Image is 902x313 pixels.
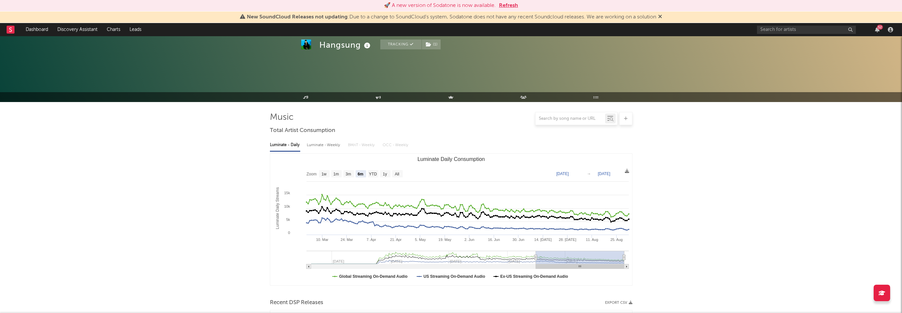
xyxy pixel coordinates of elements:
[125,23,146,36] a: Leads
[559,238,576,242] text: 28. [DATE]
[394,172,399,176] text: All
[422,39,441,49] span: ( 1 )
[286,218,290,222] text: 5k
[270,127,335,135] span: Total Artist Consumption
[875,27,880,32] button: 52
[610,238,623,242] text: 25. Aug
[536,116,605,121] input: Search by song name or URL
[270,140,300,151] div: Luminate - Daily
[345,172,351,176] text: 3m
[21,23,53,36] a: Dashboard
[321,172,327,176] text: 1w
[512,238,524,242] text: 30. Jun
[383,172,387,176] text: 1y
[605,301,632,305] button: Export CSV
[423,274,485,279] text: US Streaming On-Demand Audio
[877,25,883,30] div: 52
[500,274,568,279] text: Ex-US Streaming On-Demand Audio
[247,14,348,20] span: New SoundCloud Releases not updating
[488,238,500,242] text: 16. Jun
[284,191,290,195] text: 15k
[534,238,552,242] text: 14. [DATE]
[366,238,376,242] text: 7. Apr
[384,2,496,10] div: 🚀 A new version of Sodatone is now available.
[275,187,280,229] text: Luminate Daily Streams
[556,171,569,176] text: [DATE]
[390,238,401,242] text: 21. Apr
[284,204,290,208] text: 10k
[658,14,662,20] span: Dismiss
[369,172,377,176] text: YTD
[415,238,426,242] text: 5. May
[270,299,323,307] span: Recent DSP Releases
[598,171,610,176] text: [DATE]
[247,14,656,20] span: : Due to a change to SoundCloud's system, Sodatone does not have any recent Soundcloud releases. ...
[316,238,329,242] text: 10. Mar
[339,274,408,279] text: Global Streaming On-Demand Audio
[307,140,341,151] div: Luminate - Weekly
[270,154,632,285] svg: Luminate Daily Consumption
[288,231,290,235] text: 0
[499,2,518,10] button: Refresh
[464,238,474,242] text: 2. Jun
[306,172,317,176] text: Zoom
[757,26,856,34] input: Search for artists
[102,23,125,36] a: Charts
[417,156,485,162] text: Luminate Daily Consumption
[586,238,598,242] text: 11. Aug
[319,39,372,50] div: Hangsung
[340,238,353,242] text: 24. Mar
[53,23,102,36] a: Discovery Assistant
[380,39,422,49] button: Tracking
[587,171,591,176] text: →
[438,238,451,242] text: 19. May
[422,39,441,49] button: (1)
[358,172,363,176] text: 6m
[333,172,339,176] text: 1m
